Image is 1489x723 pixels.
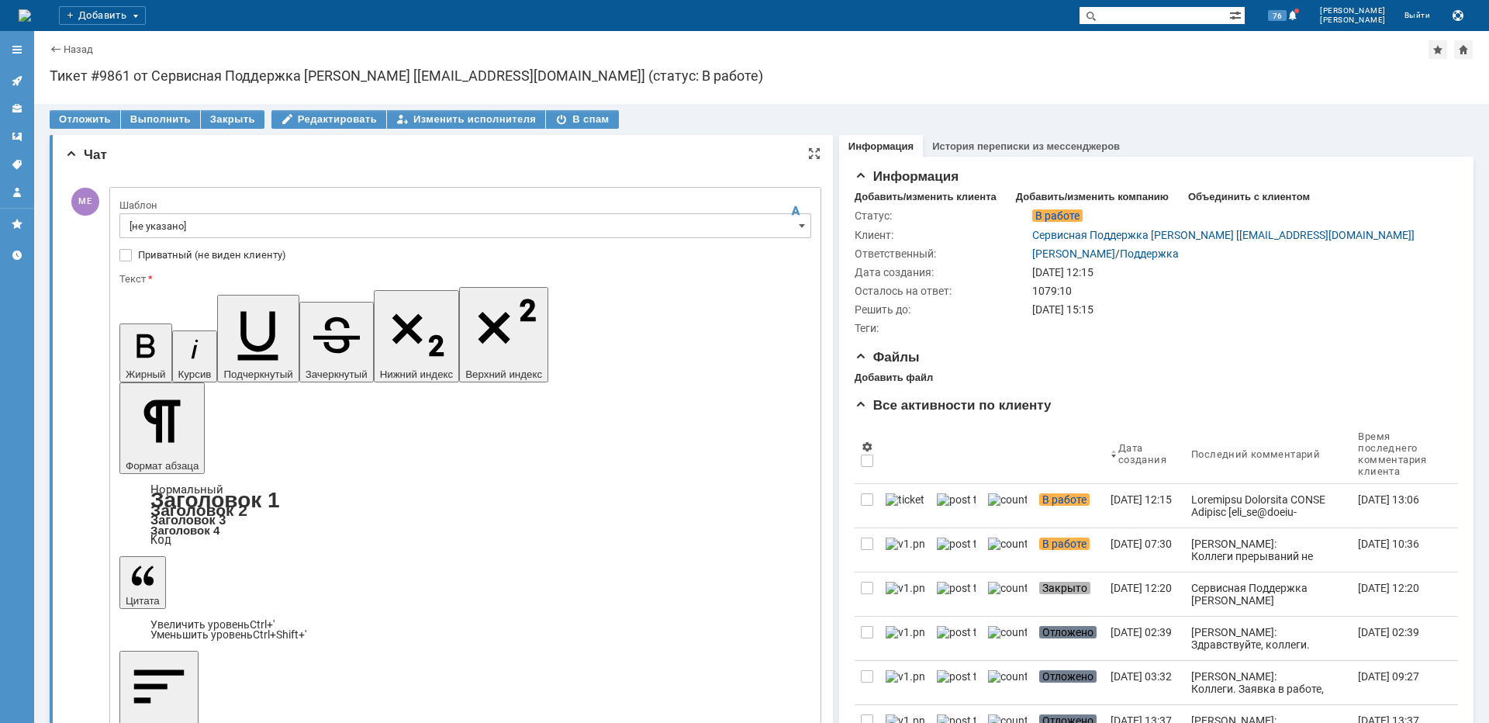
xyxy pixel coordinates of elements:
a: [DATE] 12:20 [1104,573,1185,616]
a: counter.png [982,661,1033,704]
a: Сервисная Поддержка [PERSON_NAME] [[EMAIL_ADDRESS][DOMAIN_NAME]] [1032,229,1415,241]
a: ticket_notification.png [879,484,931,528]
span: Отложено [1039,670,1097,683]
img: counter.png [988,670,1027,683]
a: Назад [64,43,93,55]
font: Ответ на #9861: Комкор 563934 [343,348,457,356]
img: v1.png [886,670,924,683]
a: post ticket.png [931,573,982,616]
span: Все активности по клиенту [855,398,1052,413]
a: Шаблоны комментариев [5,124,29,149]
div: Ответственный: [855,247,1029,260]
a: v1.png [879,661,931,704]
a: counter.png [982,617,1033,660]
img: v1.png [886,626,924,638]
span: [PERSON_NAME] [1320,6,1386,16]
span: В работе [1032,209,1083,222]
a: Нормальный [150,483,223,496]
span: Ctrl+' [250,618,275,631]
a: Заголовок 2 [150,501,247,519]
a: Отложено [1033,617,1104,660]
div: Добавить/изменить компанию [1016,191,1169,203]
a: Заголовок 3 [150,513,226,527]
img: post ticket.png [937,538,976,550]
span: В работе [1039,493,1090,506]
div: Статус: [855,209,1029,222]
a: post ticket.png [931,661,982,704]
div: Добавить [59,6,146,25]
div: Текст [119,274,808,284]
a: counter.png [982,528,1033,572]
a: В работе [1033,484,1104,528]
div: На всю страницу [808,147,821,160]
th: Время последнего комментария клиента [1352,424,1446,484]
a: post ticket.png [931,528,982,572]
button: Цитата [119,556,166,609]
button: Жирный [119,323,172,382]
span: Зачеркнутый [306,368,368,380]
a: Поддержка [1120,247,1179,260]
div: Клиент: [855,229,1029,241]
span: В работе [1039,538,1090,550]
a: [DATE] 07:30 [1104,528,1185,572]
a: [DATE] 12:15 [1104,484,1185,528]
a: Decrease [150,628,306,641]
a: Increase [150,618,275,631]
a: Заголовок 4 [150,524,219,537]
div: [DATE] 02:39 [1111,626,1172,638]
span: Скрыть панель инструментов [786,202,805,220]
span: [DATE] 15:15 [1032,303,1093,316]
span: Файлы [855,350,920,365]
a: Информация [848,140,914,152]
font: cc [335,323,343,331]
font: "Сервисная Поддержка [PERSON_NAME] [[EMAIL_ADDRESS][DOMAIN_NAME]]" <[EMAIL_ADDRESS][DOMAIN_NAME]> [343,285,634,306]
a: [DATE] 13:06 [1352,484,1446,528]
a: v1.png [879,528,931,572]
div: Шаблон [119,200,808,210]
a: Мой профиль [5,180,29,205]
div: Дата создания [1118,442,1166,465]
div: Осталось на ответ: [855,285,1029,297]
button: Зачеркнутый [299,302,374,382]
div: Добавить/изменить клиента [855,191,997,203]
span: Нижний индекс [380,368,454,380]
a: post ticket.png [931,484,982,528]
a: [DATE] 09:27 [1352,661,1446,704]
a: [DATE] 03:32 [1104,661,1185,704]
div: Время последнего комментария клиента [1358,431,1427,477]
div: Теги: [855,322,1029,334]
span: [PERSON_NAME] [1320,16,1386,25]
span: МЕ [71,188,99,216]
span: Закрыто [1039,582,1090,594]
img: v1.png [886,538,924,550]
a: [PERSON_NAME]: Коллеги прерываний не фиксировали. [1185,528,1352,572]
div: Цитата [119,620,811,640]
span: Подчеркнутый [223,368,292,380]
label: Приватный (не виден клиенту) [138,249,808,261]
span: Расширенный поиск [1229,7,1245,22]
div: [DATE] 02:39 [1358,626,1419,638]
a: [DATE] 12:20 [1352,573,1446,616]
img: ticket_notification.png [886,493,924,506]
a: Заголовок 1 [150,488,280,512]
div: [DATE] 03:32 [1111,670,1172,683]
div: Решить до: [855,303,1029,316]
img: counter.png [988,582,1027,594]
a: counter.png [982,573,1033,616]
button: Нижний индекс [374,290,460,382]
div: Сделать домашней страницей [1454,40,1473,59]
div: [DATE] 10:36 [1358,538,1419,550]
span: Отложено [1039,626,1097,638]
span: 76 [1268,10,1287,21]
span: Информация [855,169,959,184]
div: Дата создания: [855,266,1029,278]
img: post ticket.png [937,626,976,638]
button: Курсив [172,330,218,382]
b: "[PERSON_NAME]" <[EMAIL_ADDRESS][DOMAIN_NAME]> [74,284,225,305]
div: Последний комментарий [1191,448,1320,460]
div: [PERSON_NAME]: Коллеги прерываний не фиксировали. [1191,538,1346,575]
a: [PERSON_NAME]: Коллеги. Заявка в работе, обновлений пока нет, при поступлении новой информации, д... [1185,661,1352,704]
a: [PERSON_NAME] [1032,247,1115,260]
font: Subject [317,348,343,356]
div: Формат абзаца [119,485,811,545]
